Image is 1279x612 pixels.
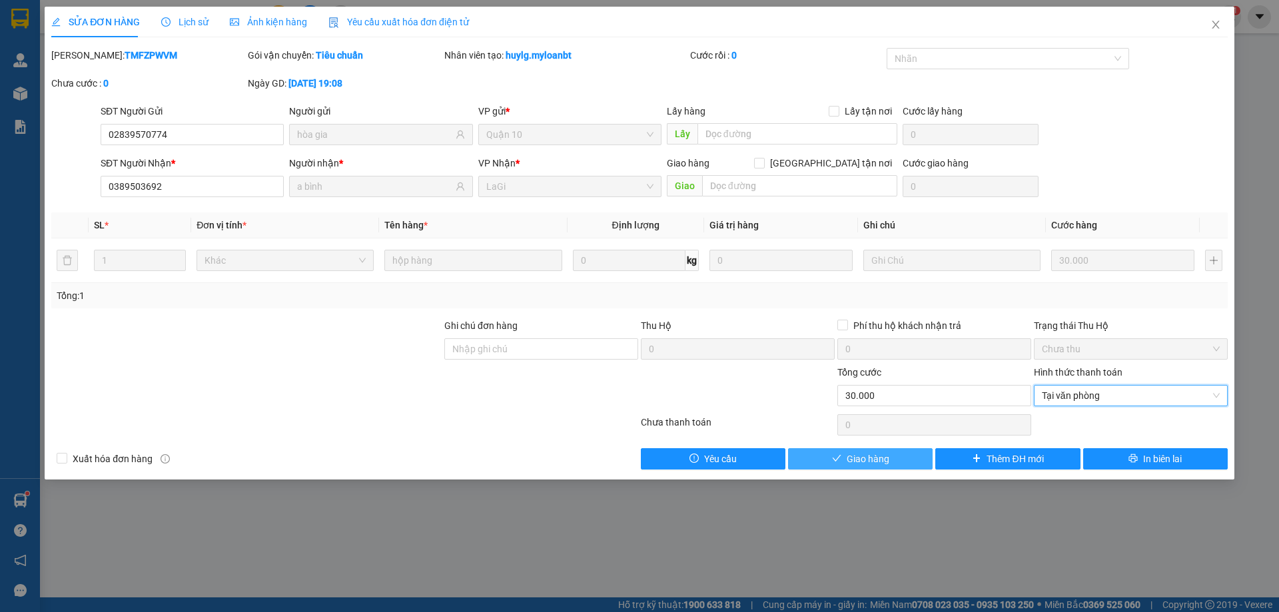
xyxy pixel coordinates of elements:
span: Lấy [667,123,697,145]
span: Tên hàng [384,220,428,230]
button: delete [57,250,78,271]
span: picture [230,17,239,27]
span: check [832,454,841,464]
span: [GEOGRAPHIC_DATA] tận nơi [765,156,897,170]
span: clock-circle [161,17,171,27]
input: 0 [1051,250,1194,271]
span: Quận 10 [486,125,653,145]
input: 0 [709,250,853,271]
img: icon [328,17,339,28]
button: plusThêm ĐH mới [935,448,1080,469]
button: Close [1197,7,1234,44]
b: TMFZPWVM [125,50,177,61]
span: exclamation-circle [689,454,699,464]
span: info-circle [161,454,170,463]
span: Thêm ĐH mới [987,452,1043,466]
div: Chưa thanh toán [639,415,836,438]
b: huylg.myloanbt [506,50,572,61]
input: Ghi chú đơn hàng [444,338,638,360]
input: Ghi Chú [863,250,1041,271]
input: Cước lấy hàng [903,124,1039,145]
span: In biên lai [1143,452,1182,466]
div: SĐT Người Gửi [101,104,284,119]
span: Giá trị hàng [709,220,759,230]
div: Nhân viên tạo: [444,48,687,63]
b: 0 [731,50,737,61]
span: close [1210,19,1221,30]
span: user [456,182,465,191]
span: Giao [667,175,702,196]
div: Ngày GD: [248,76,442,91]
span: Phí thu hộ khách nhận trả [848,318,967,333]
span: Lấy hàng [667,106,705,117]
span: Khác [205,250,366,270]
b: Tiêu chuẩn [316,50,363,61]
b: [DATE] 19:08 [288,78,342,89]
div: Người gửi [289,104,472,119]
input: Cước giao hàng [903,176,1039,197]
span: Định lượng [612,220,659,230]
button: printerIn biên lai [1083,448,1228,469]
span: VP Nhận [478,158,516,168]
input: Tên người gửi [297,127,452,142]
div: Trạng thái Thu Hộ [1034,318,1228,333]
button: checkGiao hàng [788,448,933,469]
button: exclamation-circleYêu cầu [641,448,785,469]
span: plus [972,454,981,464]
div: Gói vận chuyển: [248,48,442,63]
div: Tổng: 1 [57,288,494,303]
span: user [456,130,465,139]
span: Lấy tận nơi [839,104,897,119]
input: Dọc đường [702,175,897,196]
div: [PERSON_NAME]: [51,48,245,63]
button: plus [1205,250,1222,271]
span: Chưa thu [1042,339,1220,359]
span: Tổng cước [837,367,881,378]
label: Hình thức thanh toán [1034,367,1122,378]
span: kg [685,250,699,271]
span: Giao hàng [667,158,709,168]
span: Thu Hộ [641,320,671,331]
th: Ghi chú [858,212,1046,238]
span: printer [1128,454,1138,464]
label: Cước lấy hàng [903,106,963,117]
span: SỬA ĐƠN HÀNG [51,17,140,27]
span: edit [51,17,61,27]
input: VD: Bàn, Ghế [384,250,562,271]
span: Lịch sử [161,17,209,27]
span: Xuất hóa đơn hàng [67,452,158,466]
b: 0 [103,78,109,89]
span: Ảnh kiện hàng [230,17,307,27]
div: Cước rồi : [690,48,884,63]
span: Cước hàng [1051,220,1097,230]
span: Giao hàng [847,452,889,466]
span: LaGi [486,176,653,196]
div: Người nhận [289,156,472,170]
input: Dọc đường [697,123,897,145]
span: Yêu cầu xuất hóa đơn điện tử [328,17,469,27]
span: Tại văn phòng [1042,386,1220,406]
div: VP gửi [478,104,661,119]
div: SĐT Người Nhận [101,156,284,170]
input: Tên người nhận [297,179,452,194]
span: SL [94,220,105,230]
span: Đơn vị tính [197,220,246,230]
label: Cước giao hàng [903,158,969,168]
span: Yêu cầu [704,452,737,466]
label: Ghi chú đơn hàng [444,320,518,331]
div: Chưa cước : [51,76,245,91]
